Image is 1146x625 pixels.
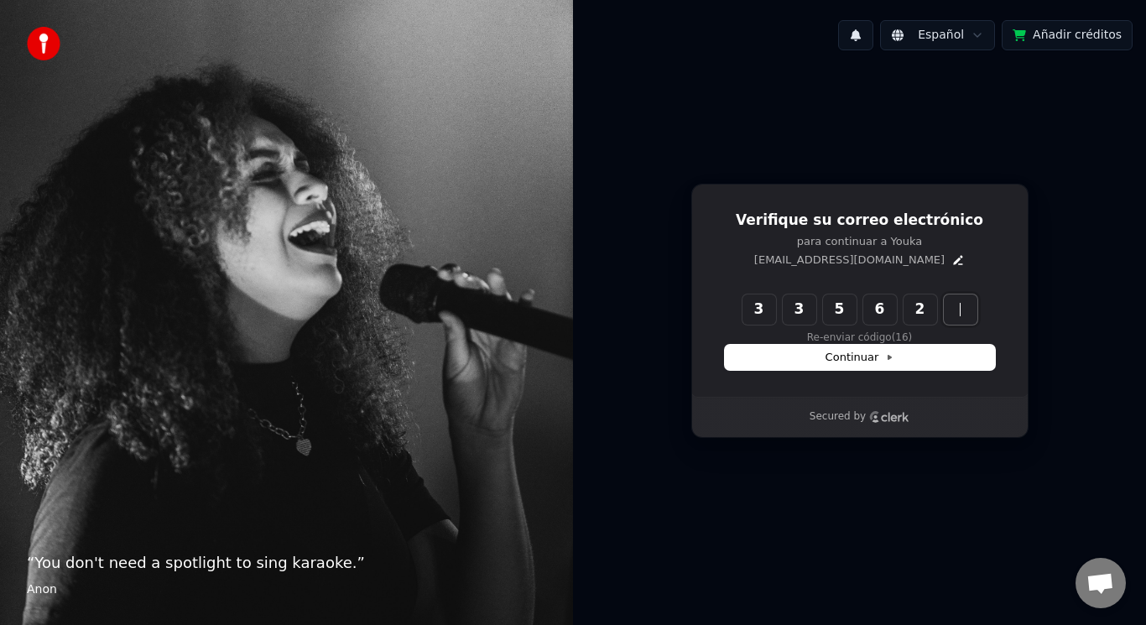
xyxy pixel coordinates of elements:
p: “ You don't need a spotlight to sing karaoke. ” [27,551,546,575]
p: [EMAIL_ADDRESS][DOMAIN_NAME] [754,253,945,268]
button: Continuar [725,345,995,370]
input: Enter verification code [742,294,1011,325]
p: Secured by [810,410,866,424]
button: Añadir créditos [1002,20,1133,50]
footer: Anon [27,581,546,598]
button: Edit [951,253,965,267]
h1: Verifique su correo electrónico [725,211,995,231]
div: Chat abierto [1076,558,1126,608]
a: Clerk logo [869,411,909,423]
span: Continuar [826,350,894,365]
p: para continuar a Youka [725,234,995,249]
img: youka [27,27,60,60]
